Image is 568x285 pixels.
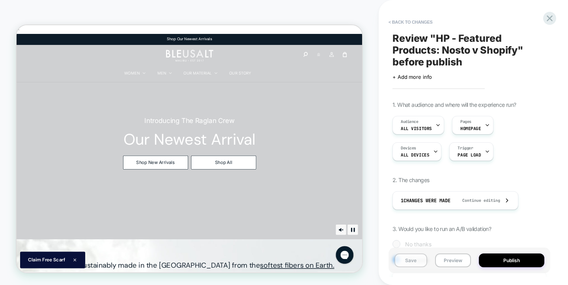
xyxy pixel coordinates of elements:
span: Our Newest Arrival [142,139,319,166]
span: Pages [460,119,471,125]
span: Review " HP - Featured Products: Nosto v Shopify " before publish [392,32,546,68]
button: Mute [426,266,439,279]
a: bleusalt top logo [196,30,265,48]
a: OUR STORY [279,56,318,72]
span: ALL DEVICES [401,152,429,158]
summary: WOMEN [139,56,175,72]
span: WOMEN [144,60,164,67]
button: Preview [435,253,471,267]
span: All Visitors [401,126,432,131]
img: Bleusalt [199,32,262,48]
summary: OUR MATERIAL [218,56,271,72]
span: 1. What audience and where will the experience run? [392,101,516,108]
button: Play [441,266,455,279]
span: Page Load [458,152,481,158]
a: Shop New Arrivals [142,174,229,192]
span: + Add more info [392,74,432,80]
span: No thanks [405,241,432,248]
span: HOMEPAGE [460,126,481,131]
button: < Back to changes [385,16,437,28]
button: Gorgias live chat [4,3,28,26]
span: Audience [401,119,419,125]
span: Trigger [458,145,473,151]
a: Go To Rewards page [394,30,411,48]
span: OUR MATERIAL [223,60,260,67]
span: 3. Would you like to run an A/B validation? [392,225,491,232]
span: Introducing The Raglan Crew [171,122,291,132]
span: 2. The changes [392,177,430,183]
button: Publish [479,253,544,267]
span: MEN [188,60,200,67]
span: Devices [401,145,416,151]
summary: MEN [183,56,210,72]
a: Shop All [233,174,319,192]
span: Continue editing [454,198,500,203]
button: Save [394,253,427,267]
span: OUR STORY [284,60,313,67]
summary: Search [377,30,394,48]
span: 1 Changes were made [401,197,450,204]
